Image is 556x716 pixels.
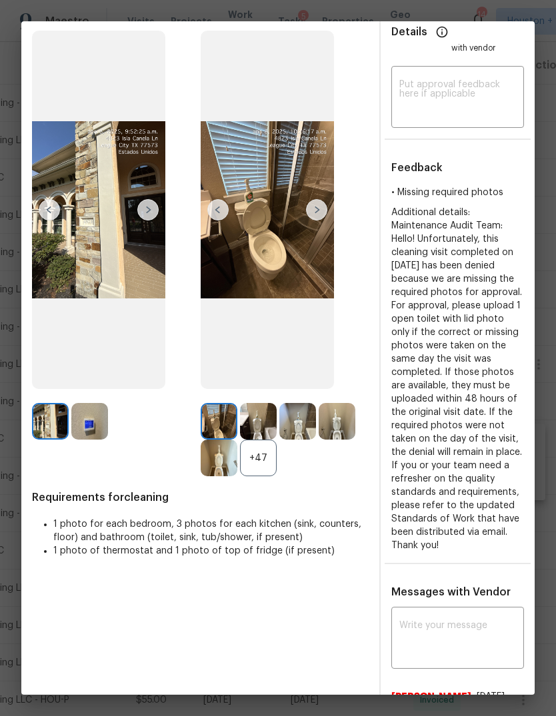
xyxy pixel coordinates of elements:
[39,199,60,220] img: left-chevron-button-url
[53,544,369,557] li: 1 photo of thermostat and 1 photo of top of fridge (if present)
[391,163,443,173] span: Feedback
[391,188,503,197] span: • Missing required photos
[477,692,505,715] span: [DATE] 12:47
[391,16,427,48] span: Details
[240,440,277,476] div: +47
[53,518,369,544] li: 1 photo for each bedroom, 3 photos for each kitchen (sink, counters, floor) and bathroom (toilet,...
[207,199,229,220] img: left-chevron-button-url
[306,199,327,220] img: right-chevron-button-url
[137,199,159,220] img: right-chevron-button-url
[32,491,369,504] span: Requirements for cleaning
[391,208,522,550] span: Additional details: Maintenance Audit Team: Hello! Unfortunately, this cleaning visit completed o...
[391,587,511,597] span: Messages with Vendor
